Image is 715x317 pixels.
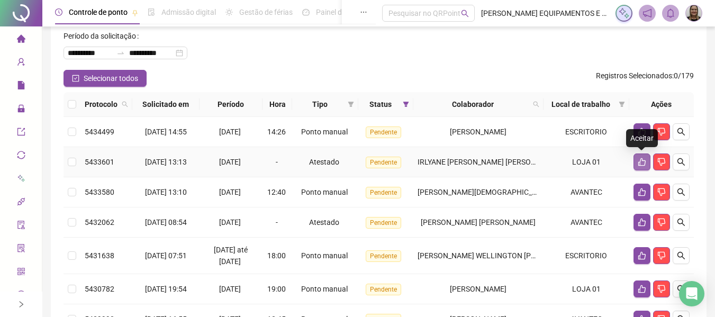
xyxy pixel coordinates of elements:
span: 5433601 [85,158,114,166]
span: to [116,49,125,57]
span: Tipo [296,98,343,110]
span: Atestado [309,158,339,166]
span: solution [17,239,25,260]
span: swap-right [116,49,125,57]
span: Painel do DP [316,8,357,16]
span: Pendente [366,187,401,198]
span: Colaborador [418,98,529,110]
span: 5430782 [85,285,114,293]
span: like [638,251,646,260]
span: [DATE] 13:13 [145,158,187,166]
td: AVANTEC [544,177,629,207]
span: dollar [17,286,25,307]
span: sync [17,146,25,167]
span: api [17,193,25,214]
td: ESCRITORIO [544,117,629,147]
span: Controle de ponto [69,8,128,16]
span: bell [666,8,675,18]
span: Admissão digital [161,8,216,16]
span: filter [401,96,411,112]
th: Período [200,92,263,117]
span: pushpin [132,10,138,16]
span: filter [619,101,625,107]
span: [DATE] 14:55 [145,128,187,136]
span: [DATE] [219,128,241,136]
span: [DATE] até [DATE] [214,246,248,266]
span: : 0 / 179 [596,70,694,87]
span: 5431638 [85,251,114,260]
td: ESCRITORIO [544,238,629,274]
span: dislike [657,218,666,227]
span: filter [617,96,627,112]
td: AVANTEC [544,207,629,238]
div: Aceitar [626,129,658,147]
td: LOJA 01 [544,274,629,304]
span: search [120,96,130,112]
span: [DATE] 13:10 [145,188,187,196]
span: [PERSON_NAME] WELLINGTON [PERSON_NAME] [PERSON_NAME] [418,251,639,260]
label: Período da solicitação [64,28,143,44]
span: Local de trabalho [548,98,614,110]
span: audit [17,216,25,237]
span: [DATE] 19:54 [145,285,187,293]
span: 12:40 [267,188,286,196]
span: dislike [657,251,666,260]
span: Ponto manual [301,128,348,136]
span: notification [642,8,652,18]
span: Gestão de férias [239,8,293,16]
div: Ações [633,98,690,110]
span: [DATE] 08:54 [145,218,187,227]
span: Atestado [309,218,339,227]
span: filter [348,101,354,107]
span: search [461,10,469,17]
span: search [122,101,128,107]
span: like [638,285,646,293]
div: Open Intercom Messenger [679,281,704,306]
span: sun [225,8,233,16]
span: search [677,158,685,166]
span: search [531,96,541,112]
span: filter [403,101,409,107]
span: Pendente [366,217,401,229]
span: like [638,188,646,196]
span: search [677,251,685,260]
span: Selecionar todos [84,73,138,84]
span: - [276,218,278,227]
span: - [276,158,278,166]
span: [PERSON_NAME][DEMOGRAPHIC_DATA] [PERSON_NAME] [418,188,610,196]
span: check-square [72,75,79,82]
span: [PERSON_NAME] [450,128,506,136]
span: search [677,128,685,136]
span: like [638,158,646,166]
span: 19:00 [267,285,286,293]
td: LOJA 01 [544,147,629,177]
span: qrcode [17,262,25,284]
span: dislike [657,128,666,136]
span: search [677,285,685,293]
th: Solicitado em [132,92,200,117]
span: like [638,218,646,227]
span: dashboard [302,8,310,16]
span: search [677,188,685,196]
span: home [17,30,25,51]
span: dislike [657,188,666,196]
span: 5432062 [85,218,114,227]
th: Hora [263,92,293,117]
span: 14:26 [267,128,286,136]
span: [PERSON_NAME] [450,285,506,293]
span: right [17,301,25,308]
span: lock [17,99,25,121]
img: sparkle-icon.fc2bf0ac1784a2077858766a79e2daf3.svg [618,7,630,19]
span: [DATE] [219,158,241,166]
span: Ponto manual [301,285,348,293]
span: [DATE] [219,285,241,293]
span: [PERSON_NAME] EQUIPAMENTOS E ACESSORIOS DE SAUDE E ESTETICA LTDA [481,7,609,19]
span: user-add [17,53,25,74]
span: [DATE] [219,188,241,196]
span: Pendente [366,250,401,262]
span: Protocolo [85,98,117,110]
span: export [17,123,25,144]
span: dislike [657,285,666,293]
span: file [17,76,25,97]
span: Pendente [366,284,401,295]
